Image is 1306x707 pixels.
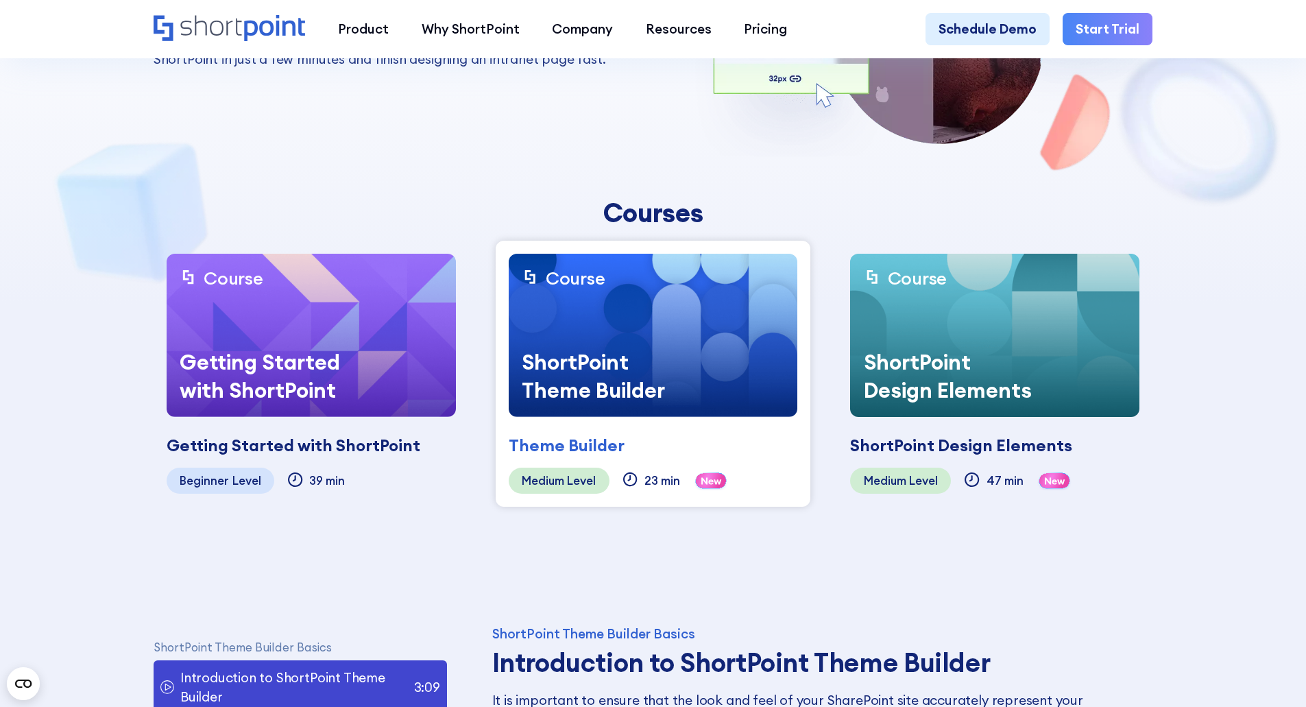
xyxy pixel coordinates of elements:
[154,640,448,654] p: ShortPoint Theme Builder Basics
[646,19,712,39] div: Resources
[154,15,305,43] a: Home
[232,474,261,487] div: Level
[567,474,596,487] div: Level
[180,474,229,487] div: Beginner
[522,474,564,487] div: Medium
[850,335,1056,417] div: ShortPoint Design Elements
[492,647,1143,678] h3: Introduction to ShortPoint Theme Builder
[167,335,372,417] div: Getting Started with ShortPoint
[7,667,40,700] button: Open CMP widget
[926,13,1050,46] a: Schedule Demo
[629,13,728,46] a: Resources
[728,13,804,46] a: Pricing
[405,13,536,46] a: Why ShortPoint
[850,254,1139,417] a: CourseShortPoint Design Elements
[204,267,263,289] div: Course
[422,19,520,39] div: Why ShortPoint
[864,474,906,487] div: Medium
[1063,13,1152,46] a: Start Trial
[850,433,1072,458] div: ShortPoint Design Elements
[322,13,405,46] a: Product
[509,254,798,417] a: CourseShortPoint Theme Builder
[888,267,947,289] div: Course
[744,19,787,39] div: Pricing
[987,474,1024,487] div: 47 min
[552,19,613,39] div: Company
[414,678,440,697] p: 3:09
[1237,641,1306,707] iframe: Chat Widget
[167,433,420,458] div: Getting Started with ShortPoint
[509,433,625,458] div: Theme Builder
[509,335,714,417] div: ShortPoint Theme Builder
[309,474,345,487] div: 39 min
[535,13,629,46] a: Company
[492,627,1143,640] div: ShortPoint Theme Builder Basics
[396,197,910,228] div: Courses
[180,668,407,707] p: Introduction to ShortPoint Theme Builder
[546,267,605,289] div: Course
[167,254,456,417] a: CourseGetting Started with ShortPoint
[909,474,938,487] div: Level
[644,474,680,487] div: 23 min
[338,19,389,39] div: Product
